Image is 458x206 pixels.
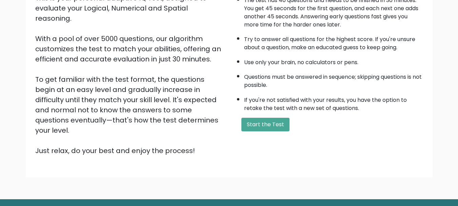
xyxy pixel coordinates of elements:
li: If you're not satisfied with your results, you have the option to retake the test with a new set ... [244,93,423,112]
li: Use only your brain, no calculators or pens. [244,55,423,67]
li: Try to answer all questions for the highest score. If you're unsure about a question, make an edu... [244,32,423,52]
button: Start the Test [241,118,290,131]
li: Questions must be answered in sequence; skipping questions is not possible. [244,70,423,89]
